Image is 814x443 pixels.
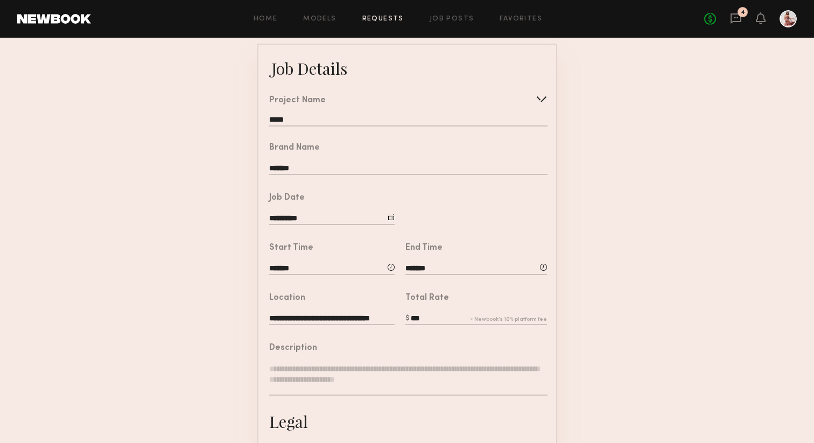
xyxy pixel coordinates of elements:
a: Favorites [500,16,542,23]
div: Legal [269,411,308,432]
a: Requests [362,16,404,23]
a: Home [254,16,278,23]
div: Job Details [271,58,347,79]
a: Models [303,16,336,23]
a: Job Posts [430,16,474,23]
div: Description [269,344,317,353]
a: 4 [730,12,742,26]
div: Location [269,294,305,303]
div: Job Date [269,194,305,202]
div: Start Time [269,244,313,252]
div: End Time [405,244,443,252]
div: 4 [741,10,745,16]
div: Project Name [269,96,326,105]
div: Total Rate [405,294,449,303]
div: Brand Name [269,144,320,152]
